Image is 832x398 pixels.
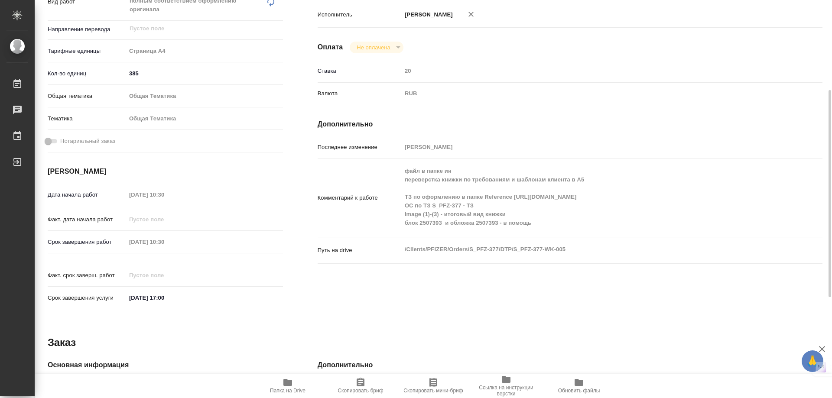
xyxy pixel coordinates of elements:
input: Пустое поле [126,213,202,226]
textarea: файл в папке ин переверстка книжки по требованиям и шаблонам клиента в А5 ТЗ по оформлению в папк... [402,164,780,230]
input: Пустое поле [126,269,202,282]
p: Последнее изменение [318,143,402,152]
textarea: /Clients/PFIZER/Orders/S_PFZ-377/DTP/S_PFZ-377-WK-005 [402,242,780,257]
p: Срок завершения работ [48,238,126,246]
input: Пустое поле [129,23,263,34]
span: Скопировать мини-бриф [403,388,463,394]
h4: Оплата [318,42,343,52]
p: Срок завершения услуги [48,294,126,302]
button: Скопировать мини-бриф [397,374,470,398]
p: Общая тематика [48,92,126,100]
span: 🙏 [805,352,820,370]
p: Валюта [318,89,402,98]
p: Кол-во единиц [48,69,126,78]
span: Папка на Drive [270,388,305,394]
div: Страница А4 [126,44,283,58]
p: Направление перевода [48,25,126,34]
input: ✎ Введи что-нибудь [126,67,283,80]
div: Общая Тематика [126,89,283,104]
span: Скопировать бриф [338,388,383,394]
button: Ссылка на инструкции верстки [470,374,543,398]
div: Не оплачена [350,42,403,53]
p: Путь на drive [318,246,402,255]
button: Удалить исполнителя [461,5,481,24]
p: Комментарий к работе [318,194,402,202]
button: Не оплачена [354,44,393,51]
p: Факт. срок заверш. работ [48,271,126,280]
div: Общая Тематика [126,111,283,126]
h4: [PERSON_NAME] [48,166,283,177]
input: Пустое поле [126,236,202,248]
span: Обновить файлы [558,388,600,394]
h4: Дополнительно [318,119,822,129]
button: Папка на Drive [251,374,324,398]
p: Тематика [48,114,126,123]
button: Скопировать бриф [324,374,397,398]
input: Пустое поле [402,65,780,77]
h4: Дополнительно [318,360,822,370]
p: Исполнитель [318,10,402,19]
h2: Заказ [48,336,76,349]
span: Ссылка на инструкции верстки [475,385,537,397]
p: Факт. дата начала работ [48,215,126,224]
p: Дата начала работ [48,191,126,199]
p: Ставка [318,67,402,75]
button: Обновить файлы [543,374,615,398]
p: [PERSON_NAME] [402,10,453,19]
span: Нотариальный заказ [60,137,115,146]
button: 🙏 [802,350,823,372]
div: RUB [402,86,780,101]
input: ✎ Введи что-нибудь [126,291,202,304]
input: Пустое поле [402,141,780,153]
input: Пустое поле [126,188,202,201]
h4: Основная информация [48,360,283,370]
p: Тарифные единицы [48,47,126,55]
